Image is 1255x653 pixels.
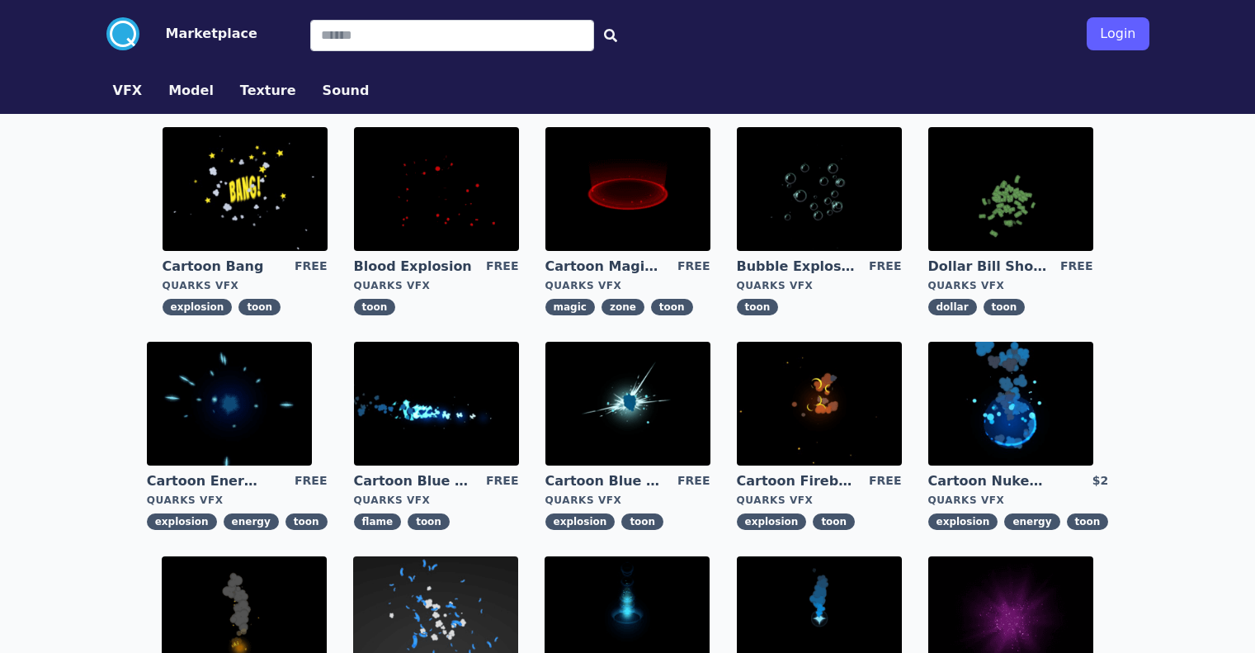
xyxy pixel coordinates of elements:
span: toon [1067,513,1109,530]
img: imgAlt [545,127,710,251]
span: toon [285,513,328,530]
div: Quarks VFX [928,279,1093,292]
div: Quarks VFX [354,279,519,292]
span: flame [354,513,402,530]
button: Marketplace [166,24,257,44]
div: Quarks VFX [737,494,902,507]
a: Marketplace [139,24,257,44]
img: imgAlt [928,342,1093,466]
div: FREE [295,258,327,276]
a: Cartoon Blue Gas Explosion [545,472,664,490]
div: Quarks VFX [545,279,710,292]
span: energy [1004,513,1059,530]
div: Quarks VFX [354,494,519,507]
span: toon [238,299,281,315]
a: Cartoon Nuke Energy Explosion [928,472,1047,490]
a: Blood Explosion [354,258,473,276]
img: imgAlt [928,127,1093,251]
a: Cartoon Magic Zone [545,258,664,276]
span: toon [984,299,1026,315]
div: FREE [869,472,901,490]
img: imgAlt [163,127,328,251]
img: imgAlt [545,342,710,466]
div: Quarks VFX [163,279,328,292]
div: FREE [677,258,710,276]
span: explosion [147,513,217,530]
span: toon [408,513,450,530]
img: imgAlt [354,342,519,466]
span: toon [354,299,396,315]
span: explosion [928,513,998,530]
img: imgAlt [354,127,519,251]
span: toon [651,299,693,315]
span: explosion [737,513,807,530]
span: toon [813,513,855,530]
span: toon [621,513,663,530]
button: Sound [323,81,370,101]
div: Quarks VFX [928,494,1109,507]
span: energy [224,513,279,530]
a: Model [155,81,227,101]
div: Quarks VFX [545,494,710,507]
input: Search [310,20,594,51]
img: imgAlt [147,342,312,466]
button: Texture [240,81,296,101]
div: Quarks VFX [147,494,328,507]
span: zone [602,299,644,315]
span: toon [737,299,779,315]
button: Model [168,81,214,101]
div: FREE [869,258,901,276]
div: FREE [1060,258,1092,276]
span: explosion [163,299,233,315]
a: VFX [100,81,156,101]
a: Cartoon Fireball Explosion [737,472,856,490]
button: VFX [113,81,143,101]
a: Dollar Bill Shower [928,258,1047,276]
a: Sound [309,81,383,101]
a: Cartoon Blue Flamethrower [354,472,473,490]
span: dollar [928,299,977,315]
div: FREE [295,472,327,490]
img: imgAlt [737,127,902,251]
a: Cartoon Bang [163,258,281,276]
div: $2 [1092,472,1108,490]
a: Cartoon Energy Explosion [147,472,266,490]
span: magic [545,299,595,315]
div: FREE [486,472,518,490]
button: Login [1087,17,1149,50]
div: FREE [486,258,518,276]
div: Quarks VFX [737,279,902,292]
span: explosion [545,513,616,530]
a: Texture [227,81,309,101]
div: FREE [677,472,710,490]
a: Bubble Explosion [737,258,856,276]
img: imgAlt [737,342,902,466]
a: Login [1087,11,1149,57]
